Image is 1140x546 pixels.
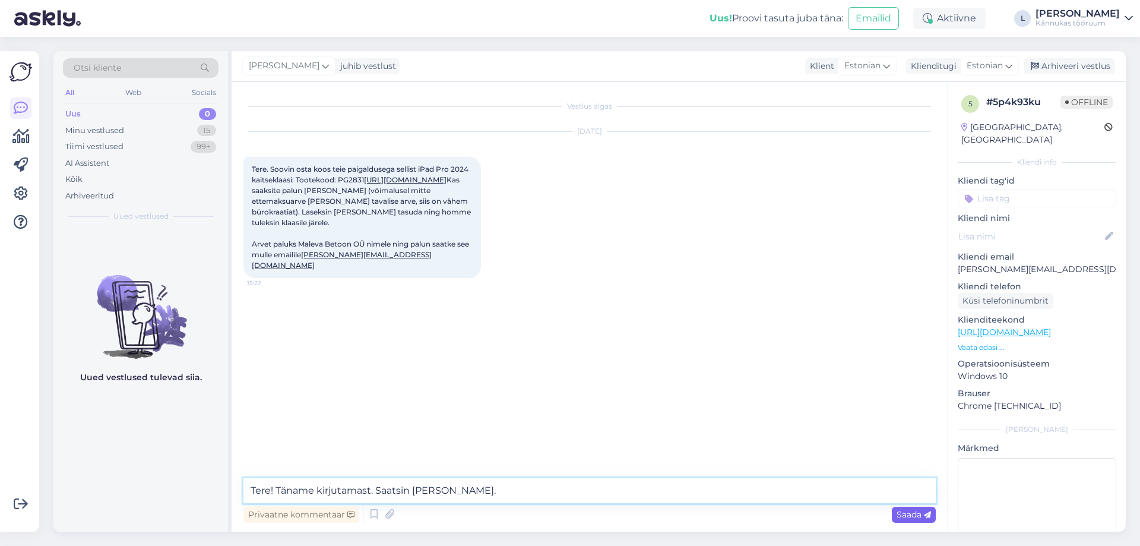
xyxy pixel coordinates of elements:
[199,108,216,120] div: 0
[65,125,124,137] div: Minu vestlused
[958,293,1053,309] div: Küsi telefoninumbrit
[958,370,1116,383] p: Windows 10
[53,254,228,361] img: No chats
[958,442,1116,455] p: Märkmed
[897,509,931,520] span: Saada
[958,327,1051,337] a: [URL][DOMAIN_NAME]
[74,62,121,74] span: Otsi kliente
[844,59,881,72] span: Estonian
[335,60,396,72] div: juhib vestlust
[65,173,83,185] div: Kõik
[710,12,732,24] b: Uus!
[364,175,446,184] a: [URL][DOMAIN_NAME]
[189,85,218,100] div: Socials
[848,7,899,30] button: Emailid
[113,211,169,222] span: Uued vestlused
[958,175,1116,187] p: Kliendi tag'id
[243,101,936,112] div: Vestlus algas
[958,251,1116,263] p: Kliendi email
[1035,9,1120,18] div: [PERSON_NAME]
[805,60,834,72] div: Klient
[249,59,319,72] span: [PERSON_NAME]
[986,95,1060,109] div: # 5p4k93ku
[197,125,216,137] div: 15
[913,8,986,29] div: Aktiivne
[906,60,957,72] div: Klienditugi
[63,85,77,100] div: All
[247,279,292,288] span: 15:22
[1035,9,1133,28] a: [PERSON_NAME]Kännukas tööruum
[252,250,432,270] a: [PERSON_NAME][EMAIL_ADDRESS][DOMAIN_NAME]
[710,11,843,26] div: Proovi tasuta juba täna:
[958,424,1116,435] div: [PERSON_NAME]
[968,99,973,108] span: 5
[65,141,123,153] div: Tiimi vestlused
[1014,10,1031,27] div: L
[958,358,1116,370] p: Operatsioonisüsteem
[958,342,1116,353] p: Vaata edasi ...
[958,263,1116,276] p: [PERSON_NAME][EMAIL_ADDRESS][DOMAIN_NAME]
[967,59,1003,72] span: Estonian
[958,400,1116,412] p: Chrome [TECHNICAL_ID]
[958,230,1103,243] input: Lisa nimi
[958,387,1116,400] p: Brauser
[123,85,144,100] div: Web
[243,126,936,137] div: [DATE]
[1024,58,1115,74] div: Arhiveeri vestlus
[243,478,936,503] textarea: Tere! Täname kirjutamast. Saatsin [PERSON_NAME].
[65,157,109,169] div: AI Assistent
[958,314,1116,326] p: Klienditeekond
[9,61,32,83] img: Askly Logo
[65,108,81,120] div: Uus
[80,371,202,384] p: Uued vestlused tulevad siia.
[243,507,359,523] div: Privaatne kommentaar
[958,280,1116,293] p: Kliendi telefon
[1060,96,1113,109] span: Offline
[191,141,216,153] div: 99+
[958,157,1116,168] div: Kliendi info
[65,190,114,202] div: Arhiveeritud
[252,165,473,270] span: Tere. Soovin osta koos teie paigaldusega sellist iPad Pro 2024 kaitseklaasi: Tootekood: PG2831 Ka...
[1035,18,1120,28] div: Kännukas tööruum
[958,190,1116,207] input: Lisa tag
[958,212,1116,225] p: Kliendi nimi
[961,121,1104,146] div: [GEOGRAPHIC_DATA], [GEOGRAPHIC_DATA]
